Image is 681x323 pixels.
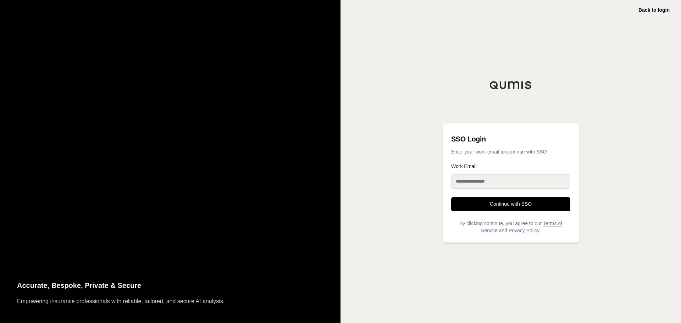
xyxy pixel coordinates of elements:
[451,164,570,169] label: Work Email
[509,228,539,233] a: Privacy Policy
[451,132,570,146] h3: SSO Login
[17,297,323,306] p: Empowering insurance professionals with reliable, tailored, and secure AI analysis.
[17,280,323,291] p: Accurate, Bespoke, Private & Secure
[451,220,570,234] p: By clicking continue, you agree to our and .
[481,221,562,233] a: Terms of Service
[451,148,570,155] p: Enter your work email to continue with SSO
[638,7,670,13] a: Back to login
[451,197,570,211] button: Continue with SSO
[489,81,532,89] img: Qumis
